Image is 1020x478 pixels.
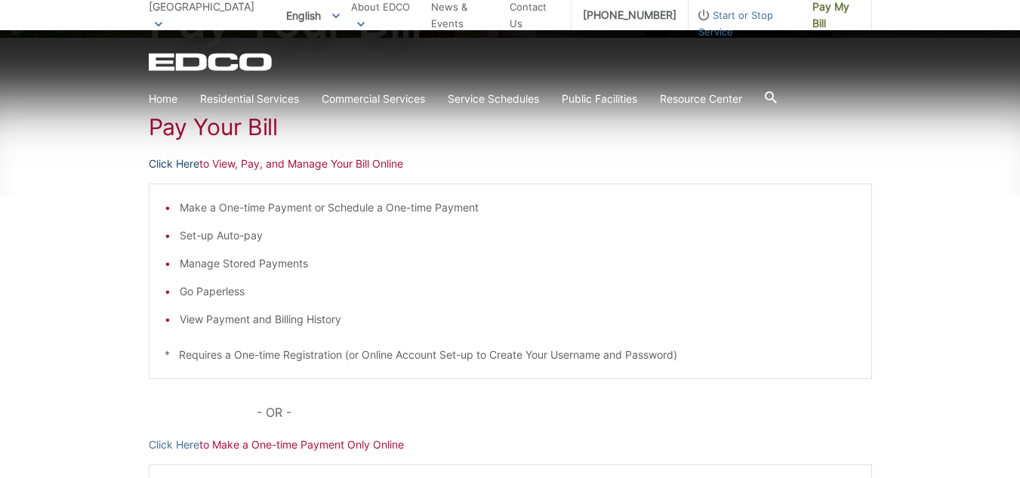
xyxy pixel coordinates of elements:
a: Commercial Services [322,91,425,107]
a: Click Here [149,156,199,172]
li: View Payment and Billing History [180,311,856,328]
li: Set-up Auto-pay [180,227,856,244]
p: to View, Pay, and Manage Your Bill Online [149,156,872,172]
a: Home [149,91,177,107]
h1: Pay Your Bill [149,113,872,140]
a: Public Facilities [562,91,637,107]
span: English [275,3,351,28]
p: * Requires a One-time Registration (or Online Account Set-up to Create Your Username and Password) [165,347,856,363]
li: Manage Stored Payments [180,255,856,272]
a: Residential Services [200,91,299,107]
li: Go Paperless [180,283,856,300]
a: Resource Center [660,91,742,107]
a: Click Here [149,436,199,453]
p: - OR - [257,402,871,423]
p: to Make a One-time Payment Only Online [149,436,872,453]
a: EDCD logo. Return to the homepage. [149,53,274,71]
a: Service Schedules [448,91,539,107]
li: Make a One-time Payment or Schedule a One-time Payment [180,199,856,216]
